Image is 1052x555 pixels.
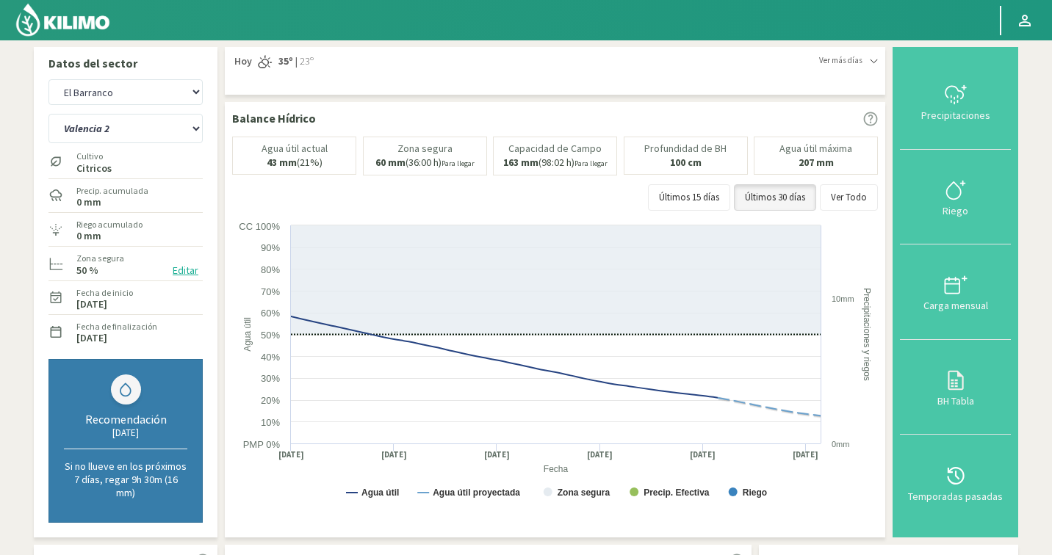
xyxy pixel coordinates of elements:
text: 10% [261,417,280,428]
text: 30% [261,373,280,384]
text: Precipitaciones y riegos [862,288,872,381]
text: [DATE] [587,449,613,460]
text: 20% [261,395,280,406]
span: Hoy [232,54,252,69]
text: Zona segura [558,487,610,498]
p: (98:02 h) [503,157,608,169]
small: Para llegar [574,159,608,168]
button: Carga mensual [900,244,1011,340]
div: Riego [904,206,1006,216]
text: CC 100% [239,221,280,232]
text: Agua útil [361,487,399,498]
label: Fecha de finalización [76,320,157,333]
text: 10mm [832,294,854,303]
span: 23º [298,54,314,69]
label: Riego acumulado [76,218,143,231]
text: [DATE] [278,449,304,460]
text: Agua útil [242,317,253,352]
div: BH Tabla [904,396,1006,406]
label: 0 mm [76,231,101,241]
div: [DATE] [64,427,187,439]
text: 0mm [832,440,849,449]
text: Fecha [544,464,569,474]
text: Agua útil proyectada [433,487,520,498]
b: 100 cm [670,156,702,169]
label: Citricos [76,164,112,173]
div: Recomendación [64,412,187,427]
text: 70% [261,286,280,297]
text: 80% [261,264,280,275]
p: Profundidad de BH [644,143,727,154]
text: [DATE] [484,449,510,460]
text: PMP 0% [243,439,281,450]
p: Zona segura [397,143,453,154]
button: Ver Todo [820,184,878,211]
p: (21%) [267,157,323,168]
label: 0 mm [76,197,101,207]
text: Riego [743,487,767,498]
b: 60 mm [375,156,406,169]
text: Precip. Efectiva [644,487,710,498]
text: [DATE] [690,449,716,460]
text: 50% [261,330,280,341]
button: Últimos 15 días [648,184,730,211]
button: Precipitaciones [900,54,1011,150]
div: Temporadas pasadas [904,491,1006,501]
button: Últimos 30 días [734,184,816,211]
strong: 35º [278,54,293,68]
button: Editar [168,262,203,279]
label: 50 % [76,266,98,275]
text: [DATE] [381,449,407,460]
label: [DATE] [76,333,107,343]
text: 90% [261,242,280,253]
text: [DATE] [793,449,818,460]
label: Precip. acumulada [76,184,148,197]
p: Si no llueve en los próximos 7 días, regar 9h 30m (16 mm) [64,460,187,499]
span: | [295,54,298,69]
text: 40% [261,352,280,363]
button: BH Tabla [900,340,1011,435]
p: Capacidad de Campo [508,143,602,154]
div: Precipitaciones [904,110,1006,120]
text: 60% [261,308,280,319]
button: Temporadas pasadas [900,435,1011,530]
b: 163 mm [503,156,538,169]
span: Ver más días [819,54,862,67]
b: 207 mm [799,156,834,169]
button: Riego [900,150,1011,245]
label: Cultivo [76,150,112,163]
p: Agua útil máxima [779,143,852,154]
p: Agua útil actual [262,143,328,154]
div: Carga mensual [904,300,1006,311]
p: Datos del sector [48,54,203,72]
p: Balance Hídrico [232,109,316,127]
small: Para llegar [442,159,475,168]
label: Fecha de inicio [76,286,133,300]
label: Zona segura [76,252,124,265]
b: 43 mm [267,156,297,169]
p: (36:00 h) [375,157,475,169]
label: [DATE] [76,300,107,309]
img: Kilimo [15,2,111,37]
